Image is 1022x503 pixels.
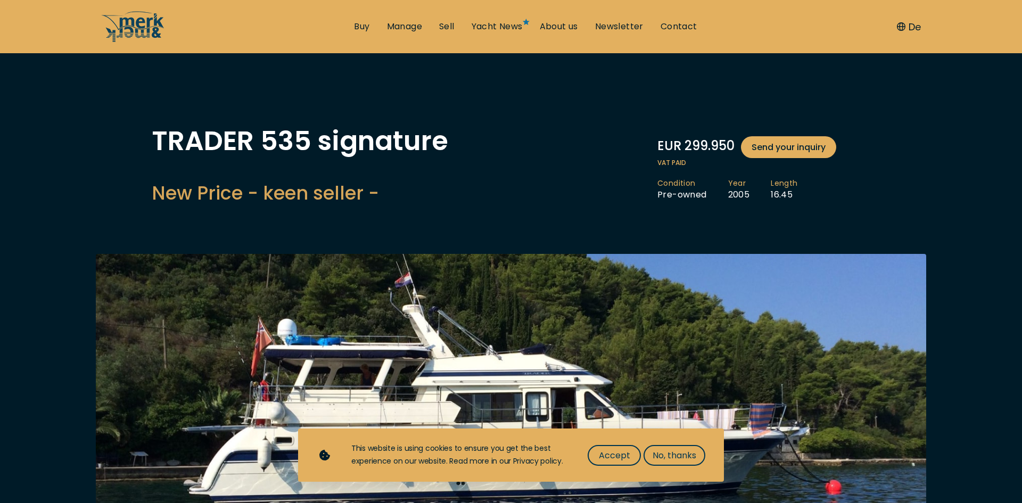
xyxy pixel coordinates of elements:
[653,449,696,462] span: No, thanks
[152,128,448,154] h1: TRADER 535 signature
[387,21,422,32] a: Manage
[657,136,870,158] div: EUR 299.950
[588,445,641,466] button: Accept
[657,178,707,189] span: Condition
[752,141,826,154] span: Send your inquiry
[741,136,836,158] a: Send your inquiry
[599,449,630,462] span: Accept
[439,21,455,32] a: Sell
[657,178,728,201] li: Pre-owned
[354,21,369,32] a: Buy
[771,178,797,189] span: Length
[351,442,566,468] div: This website is using cookies to ensure you get the best experience on our website. Read more in ...
[472,21,523,32] a: Yacht News
[152,180,448,206] h2: New Price - keen seller -
[657,158,870,168] span: VAT paid
[728,178,771,201] li: 2005
[513,456,562,466] a: Privacy policy
[595,21,644,32] a: Newsletter
[728,178,750,189] span: Year
[540,21,578,32] a: About us
[644,445,705,466] button: No, thanks
[897,20,921,34] button: De
[661,21,697,32] a: Contact
[771,178,819,201] li: 16.45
